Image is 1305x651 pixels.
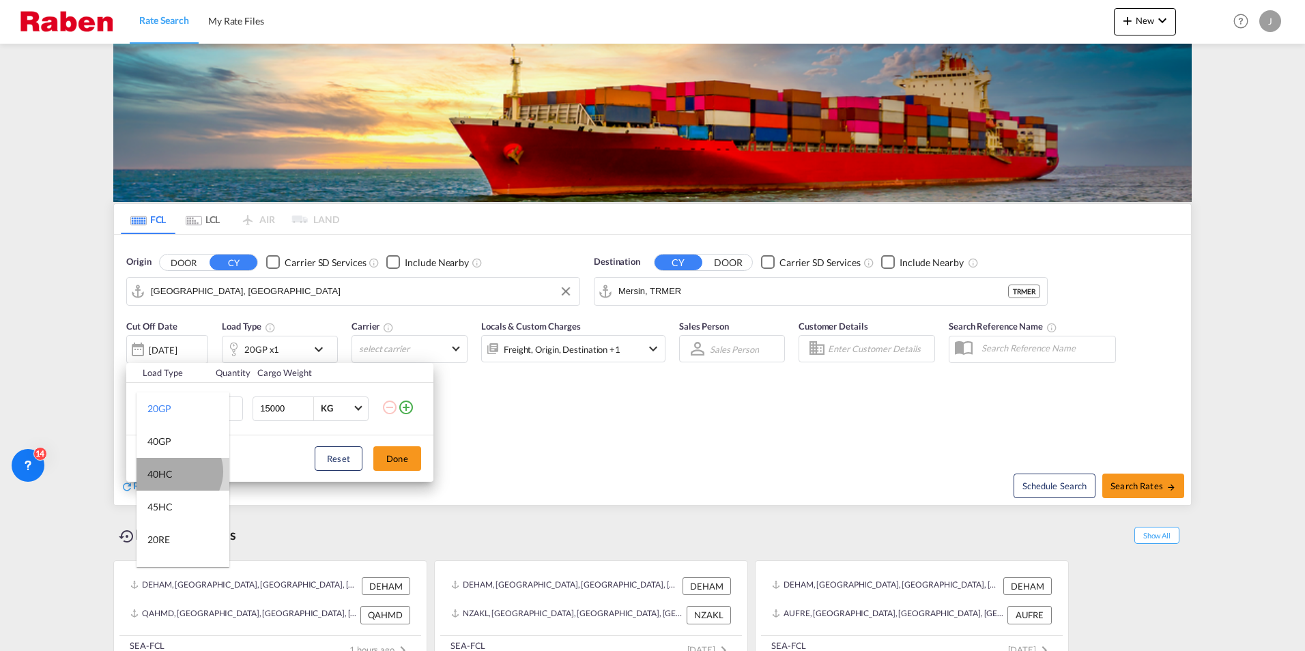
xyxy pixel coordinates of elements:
div: 40GP [147,435,171,448]
div: 20RE [147,533,170,547]
div: 40HC [147,467,173,481]
div: 20GP [147,402,171,416]
div: 40RE [147,566,170,579]
div: 45HC [147,500,173,514]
